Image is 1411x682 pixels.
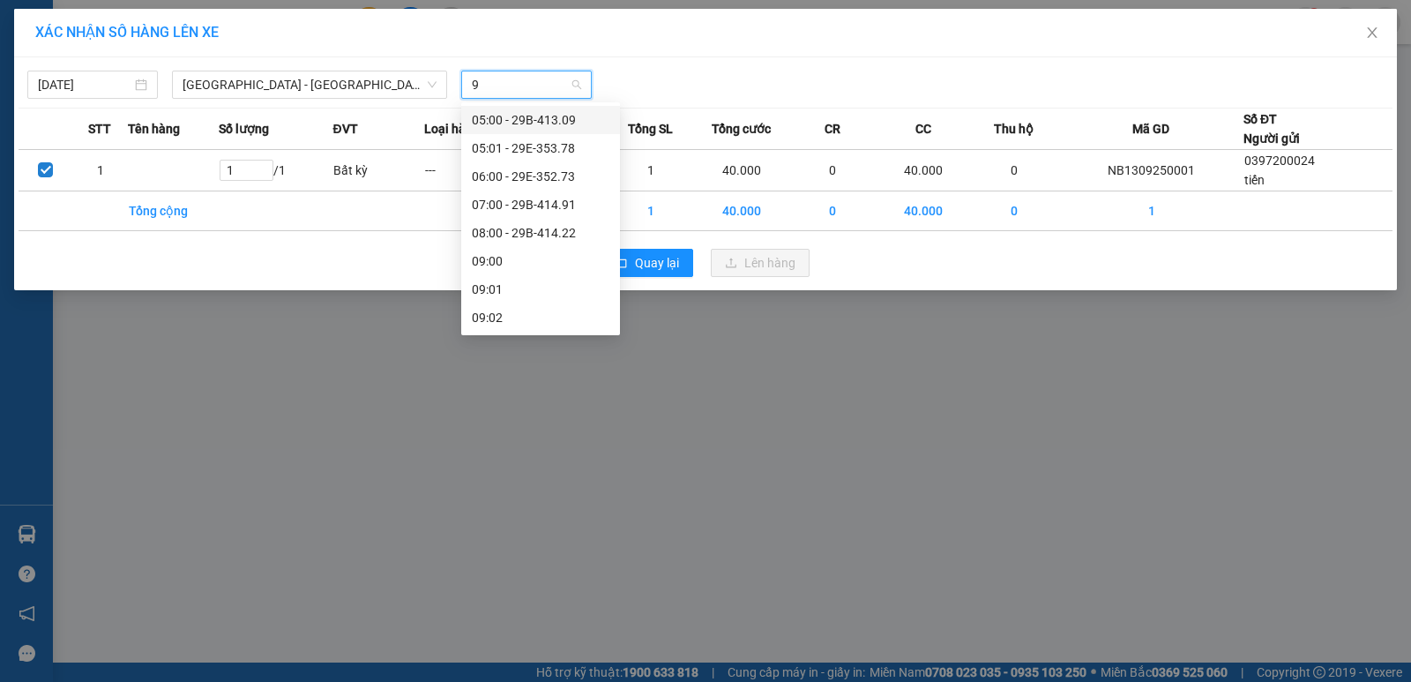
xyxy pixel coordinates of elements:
span: CC [915,119,931,139]
td: Tổng cộng [128,191,219,231]
div: Số ĐT Người gửi [1243,109,1300,148]
div: 05:00 - 29B-413.09 [472,110,609,130]
span: Quay lại [635,253,679,273]
span: 0397200024 [1244,154,1315,168]
span: ĐVT [332,119,357,139]
span: STT [88,119,111,139]
div: 05:01 - 29E-353.78 [472,139,609,158]
td: 1 [1060,191,1243,231]
span: Tổng cước [712,119,771,139]
div: 09:01 [472,280,609,299]
span: Số lượng [219,119,269,139]
td: 40.000 [878,191,969,231]
span: CR [825,119,840,139]
div: 08:00 - 29B-414.22 [472,223,609,243]
td: 0 [788,150,878,191]
button: Close [1348,9,1397,58]
td: 1 [73,150,128,191]
td: 40.000 [697,150,788,191]
span: close [1365,26,1379,40]
td: 0 [969,150,1060,191]
span: Loại hàng [424,119,480,139]
span: tiến [1244,173,1265,187]
td: Bất kỳ [332,150,423,191]
span: XÁC NHẬN SỐ HÀNG LÊN XE [35,24,219,41]
span: Tổng SL [628,119,673,139]
div: 09:02 [472,308,609,327]
span: Mã GD [1132,119,1169,139]
span: rollback [616,257,628,271]
td: NB1309250001 [1060,150,1243,191]
td: 1 [606,150,697,191]
button: uploadLên hàng [711,249,810,277]
td: 0 [788,191,878,231]
td: 40.000 [878,150,969,191]
div: 09:00 [472,251,609,271]
span: Tên hàng [128,119,180,139]
div: 06:00 - 29E-352.73 [472,167,609,186]
span: down [427,79,437,90]
td: --- [424,150,515,191]
span: Thu hộ [994,119,1034,139]
td: 1 [606,191,697,231]
button: rollbackQuay lại [601,249,693,277]
td: 0 [969,191,1060,231]
span: Ninh Bình - Hà Nội [183,71,437,98]
input: 13/09/2025 [38,75,131,94]
div: 07:00 - 29B-414.91 [472,195,609,214]
td: / 1 [219,150,333,191]
td: 40.000 [697,191,788,231]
